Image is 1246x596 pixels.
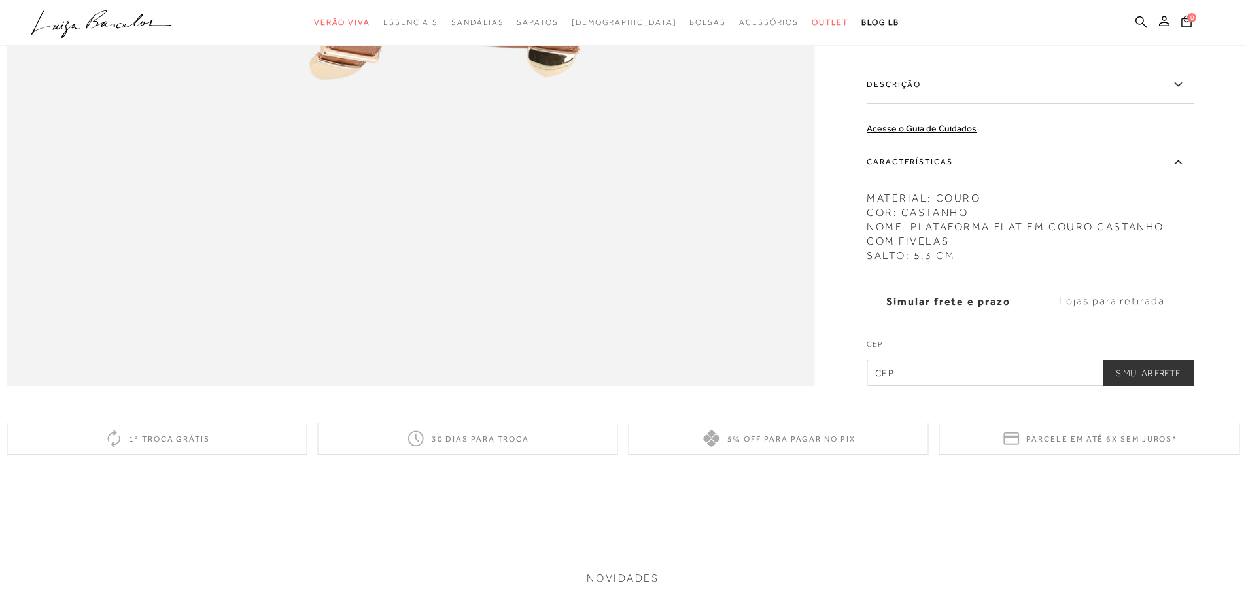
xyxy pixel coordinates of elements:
[867,184,1194,263] div: MATERIAL: COURO COR: CASTANHO NOME: PLATAFORMA FLAT EM COURO CASTANHO COM FIVELAS SALTO: 5,3 CM
[383,10,438,35] a: categoryNavScreenReaderText
[867,360,1194,386] input: CEP
[867,66,1194,104] label: Descrição
[517,10,558,35] a: categoryNavScreenReaderText
[517,18,558,27] span: Sapatos
[861,18,899,27] span: BLOG LB
[861,10,899,35] a: BLOG LB
[689,10,726,35] a: categoryNavScreenReaderText
[1177,14,1196,32] button: 0
[867,338,1194,357] label: CEP
[1187,13,1196,22] span: 0
[317,423,617,455] div: 30 dias para troca
[812,18,848,27] span: Outlet
[867,143,1194,181] label: Características
[689,18,726,27] span: Bolsas
[812,10,848,35] a: categoryNavScreenReaderText
[314,18,370,27] span: Verão Viva
[867,123,977,133] a: Acesse o Guia de Cuidados
[629,423,929,455] div: 5% off para pagar no PIX
[572,10,677,35] a: noSubCategoriesText
[1103,360,1194,386] button: Simular Frete
[451,10,504,35] a: categoryNavScreenReaderText
[451,18,504,27] span: Sandálias
[314,10,370,35] a: categoryNavScreenReaderText
[7,423,307,455] div: 1ª troca grátis
[739,10,799,35] a: categoryNavScreenReaderText
[939,423,1239,455] div: Parcele em até 6x sem juros*
[867,284,1030,319] label: Simular frete e prazo
[383,18,438,27] span: Essenciais
[572,18,677,27] span: [DEMOGRAPHIC_DATA]
[739,18,799,27] span: Acessórios
[1030,284,1194,319] label: Lojas para retirada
